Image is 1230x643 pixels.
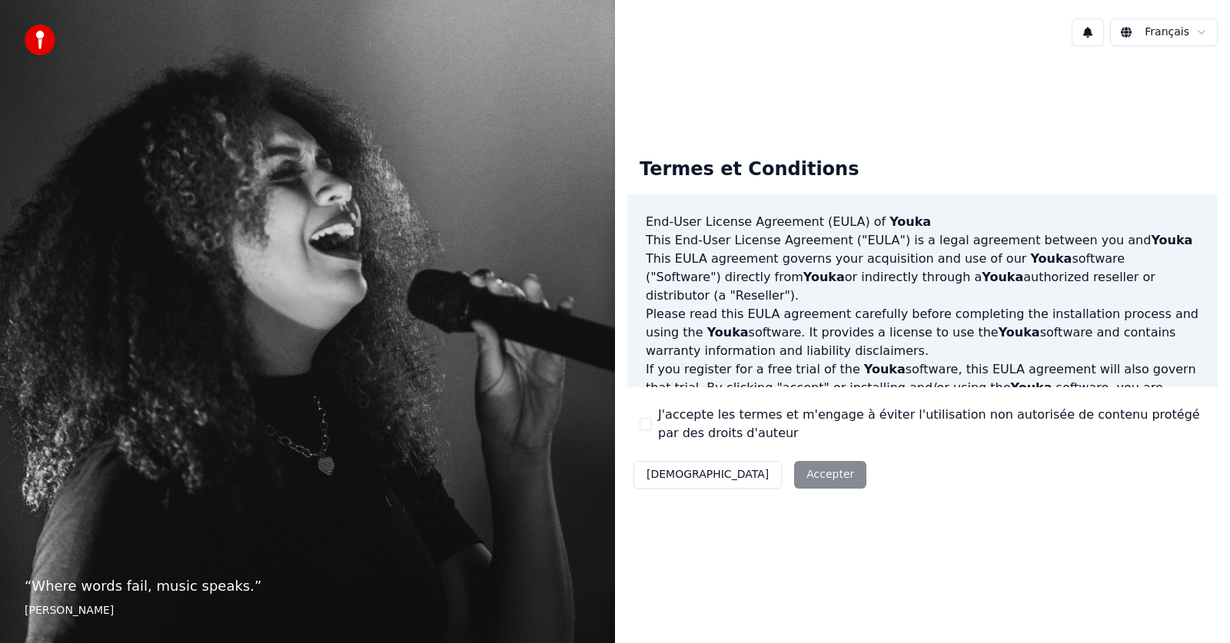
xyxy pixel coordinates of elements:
p: If you register for a free trial of the software, this EULA agreement will also govern that trial... [646,360,1199,434]
p: Please read this EULA agreement carefully before completing the installation process and using th... [646,305,1199,360]
footer: [PERSON_NAME] [25,603,590,618]
h3: End-User License Agreement (EULA) of [646,213,1199,231]
div: Termes et Conditions [627,145,871,194]
span: Youka [1030,251,1072,266]
span: Youka [803,270,845,284]
span: Youka [999,325,1040,340]
p: This End-User License Agreement ("EULA") is a legal agreement between you and [646,231,1199,250]
p: This EULA agreement governs your acquisition and use of our software ("Software") directly from o... [646,250,1199,305]
span: Youka [889,214,931,229]
p: “ Where words fail, music speaks. ” [25,575,590,597]
span: Youka [982,270,1023,284]
span: Youka [1011,380,1052,395]
img: youka [25,25,55,55]
button: [DEMOGRAPHIC_DATA] [633,461,782,489]
label: J'accepte les termes et m'engage à éviter l'utilisation non autorisée de contenu protégé par des ... [658,406,1205,442]
span: Youka [707,325,749,340]
span: Youka [864,362,906,376]
span: Youka [1151,233,1192,247]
